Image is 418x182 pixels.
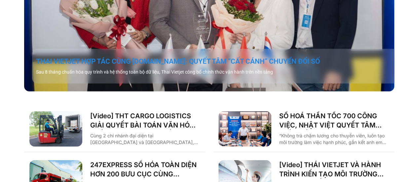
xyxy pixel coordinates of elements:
a: [Video] THÁI VIETJET VÀ HÀNH TRÌNH KIẾN TẠO MÔI TRƯỜNG LÀM VIỆC SỐ CÙNG [DOMAIN_NAME] [279,160,389,179]
p: “Không trả chậm lương cho thuyền viên, luôn tạo môi trường làm việc hạnh phúc, gắn kết anh em tàu... [279,132,389,146]
a: SỐ HOÁ THẦN TỐC 700 CÔNG VIỆC, NHẬT VIỆT QUYẾT TÂM “GẮN KẾT TÀU – BỜ” [279,111,389,130]
p: Cùng 2 chi nhánh đại diện tại [GEOGRAPHIC_DATA] và [GEOGRAPHIC_DATA], THT Cargo Logistics là một ... [90,132,200,146]
a: THAI VIETJET HỢP TÁC CÙNG [DOMAIN_NAME]: QUYẾT TÂM “CẤT CÁNH” CHUYỂN ĐỔI SỐ [36,57,398,66]
a: 247EXPRESS SỐ HÓA TOÀN DIỆN HƠN 200 BƯU CỤC CÙNG [DOMAIN_NAME] [90,160,200,179]
p: Sau 8 tháng chuẩn hóa quy trình và hệ thống toàn bộ dữ liệu, Thai Vietjet công bố chính thức vận ... [36,69,398,76]
a: [Video] THT CARGO LOGISTICS GIẢI QUYẾT BÀI TOÁN VĂN HÓA NHẰM TĂNG TRƯỞNG BỀN VỮNG CÙNG BASE [90,111,200,130]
